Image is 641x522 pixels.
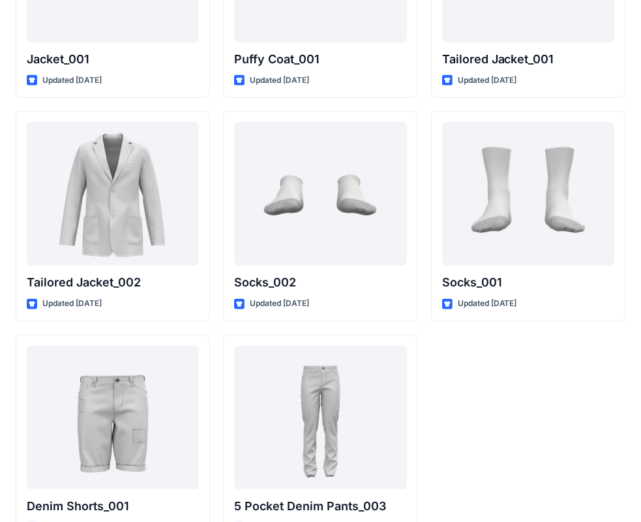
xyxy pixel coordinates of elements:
[442,122,614,266] a: Socks_001
[442,273,614,292] p: Socks_001
[250,297,309,311] p: Updated [DATE]
[234,273,406,292] p: Socks_002
[250,74,309,87] p: Updated [DATE]
[234,346,406,489] a: 5 Pocket Denim Pants_003
[27,122,199,266] a: Tailored Jacket_002
[234,122,406,266] a: Socks_002
[27,497,199,515] p: Denim Shorts_001
[458,74,517,87] p: Updated [DATE]
[27,50,199,69] p: Jacket_001
[27,273,199,292] p: Tailored Jacket_002
[42,297,102,311] p: Updated [DATE]
[42,74,102,87] p: Updated [DATE]
[458,297,517,311] p: Updated [DATE]
[27,346,199,489] a: Denim Shorts_001
[234,50,406,69] p: Puffy Coat_001
[234,497,406,515] p: 5 Pocket Denim Pants_003
[442,50,614,69] p: Tailored Jacket_001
